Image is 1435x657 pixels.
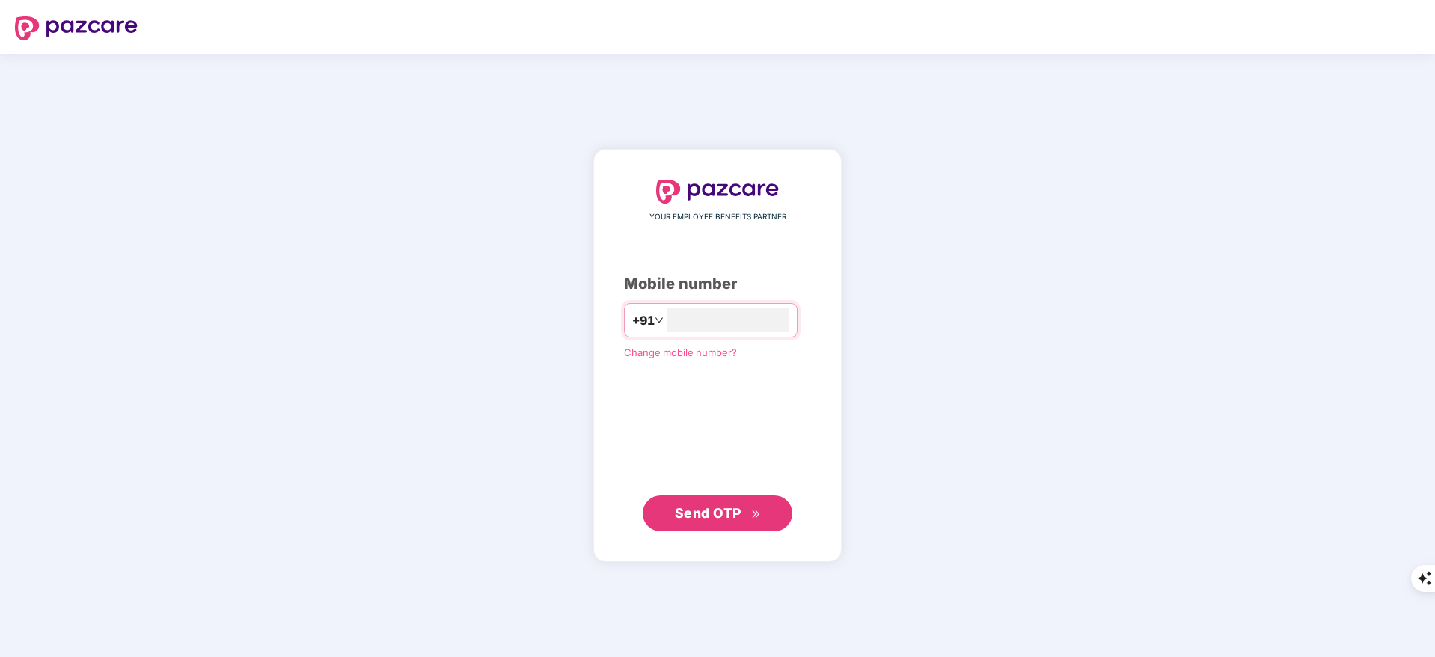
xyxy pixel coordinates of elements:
span: YOUR EMPLOYEE BENEFITS PARTNER [649,211,786,223]
img: logo [15,16,138,40]
a: Change mobile number? [624,346,737,358]
span: +91 [632,311,655,330]
button: Send OTPdouble-right [643,495,792,531]
div: Mobile number [624,272,811,296]
img: logo [656,180,779,204]
span: double-right [751,510,761,519]
span: down [655,316,664,325]
span: Send OTP [675,505,741,521]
